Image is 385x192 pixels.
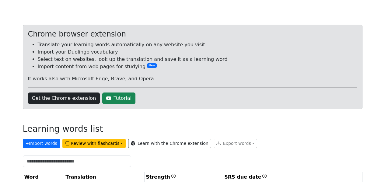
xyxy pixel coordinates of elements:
th: SRS due date [223,172,332,182]
a: Get the Chrome extension [28,93,100,104]
li: Select text on websites, look up the translation and save it as a learning word [38,56,357,63]
div: Chrome browser extension [28,30,357,39]
a: +Import words [23,139,62,145]
th: Strength [145,172,223,182]
a: Tutorial [102,93,135,104]
h3: Learning words list [23,124,103,134]
button: +Import words [23,139,60,148]
th: Word [23,172,64,182]
li: Translate your learning words automatically on any website you visit [38,41,357,48]
th: Translation [64,172,145,182]
button: Review with flashcards [62,139,126,148]
p: It works also with Microsoft Edge, Brave, and Opera. [28,75,357,82]
li: Import content from web pages for studying [38,63,357,70]
a: Learn with the Chrome extension [128,139,211,148]
li: Import your Duolingo vocabulary [38,48,357,56]
span: New [147,63,157,68]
